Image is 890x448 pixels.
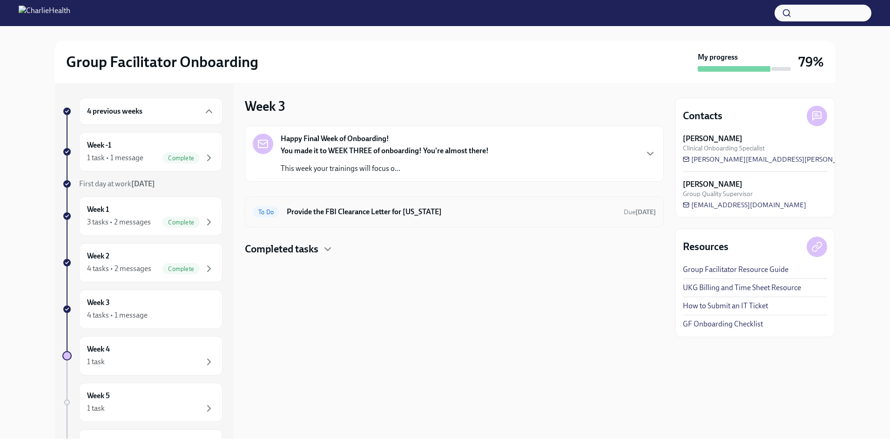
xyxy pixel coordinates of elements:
[66,53,258,71] h2: Group Facilitator Onboarding
[281,146,489,155] strong: You made it to WEEK THREE of onboarding! You're almost there!
[624,208,656,216] span: Due
[798,54,824,70] h3: 79%
[79,179,155,188] span: First day at work
[698,52,738,62] strong: My progress
[87,204,109,215] h6: Week 1
[62,383,222,422] a: Week 51 task
[87,251,109,261] h6: Week 2
[253,204,656,219] a: To DoProvide the FBI Clearance Letter for [US_STATE]Due[DATE]
[162,219,200,226] span: Complete
[683,240,728,254] h4: Resources
[87,298,110,308] h6: Week 3
[683,109,722,123] h4: Contacts
[245,242,664,256] div: Completed tasks
[624,208,656,217] span: October 21st, 2025 10:00
[87,153,143,163] div: 1 task • 1 message
[87,357,105,367] div: 1 task
[683,179,742,190] strong: [PERSON_NAME]
[62,197,222,236] a: Week 13 tasks • 2 messagesComplete
[281,163,489,174] p: This week your trainings will focus o...
[87,140,111,150] h6: Week -1
[635,208,656,216] strong: [DATE]
[683,319,763,329] a: GF Onboarding Checklist
[87,264,151,274] div: 4 tasks • 2 messages
[162,265,200,272] span: Complete
[131,179,155,188] strong: [DATE]
[87,391,110,401] h6: Week 5
[683,190,753,198] span: Group Quality Supervisor
[87,310,148,320] div: 4 tasks • 1 message
[87,217,151,227] div: 3 tasks • 2 messages
[62,290,222,329] a: Week 34 tasks • 1 message
[683,283,801,293] a: UKG Billing and Time Sheet Resource
[87,437,110,448] h6: Week 6
[683,144,765,153] span: Clinical Onboarding Specialist
[79,98,222,125] div: 4 previous weeks
[62,336,222,375] a: Week 41 task
[87,106,142,116] h6: 4 previous weeks
[87,403,105,414] div: 1 task
[245,98,285,115] h3: Week 3
[683,134,742,144] strong: [PERSON_NAME]
[281,134,389,144] strong: Happy Final Week of Onboarding!
[162,155,200,162] span: Complete
[683,200,806,210] a: [EMAIL_ADDRESS][DOMAIN_NAME]
[287,207,616,217] h6: Provide the FBI Clearance Letter for [US_STATE]
[19,6,70,20] img: CharlieHealth
[62,243,222,282] a: Week 24 tasks • 2 messagesComplete
[62,179,222,189] a: First day at work[DATE]
[683,265,789,275] a: Group Facilitator Resource Guide
[62,132,222,171] a: Week -11 task • 1 messageComplete
[245,242,318,256] h4: Completed tasks
[87,344,110,354] h6: Week 4
[253,209,279,216] span: To Do
[683,301,768,311] a: How to Submit an IT Ticket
